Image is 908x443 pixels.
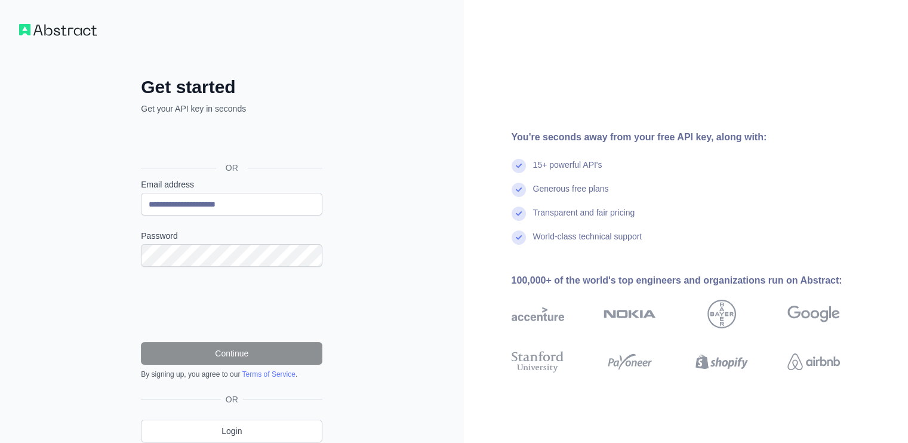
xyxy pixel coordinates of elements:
[216,162,248,174] span: OR
[512,130,878,144] div: You're seconds away from your free API key, along with:
[512,273,878,288] div: 100,000+ of the world's top engineers and organizations run on Abstract:
[141,230,322,242] label: Password
[533,230,642,254] div: World-class technical support
[141,76,322,98] h2: Get started
[19,24,97,36] img: Workflow
[141,342,322,365] button: Continue
[533,159,602,183] div: 15+ powerful API's
[787,300,840,328] img: google
[512,207,526,221] img: check mark
[512,183,526,197] img: check mark
[512,349,564,375] img: stanford university
[512,230,526,245] img: check mark
[135,128,326,154] iframe: Sign in with Google Button
[695,349,748,375] img: shopify
[533,207,635,230] div: Transparent and fair pricing
[141,370,322,379] div: By signing up, you agree to our .
[604,349,656,375] img: payoneer
[533,183,609,207] div: Generous free plans
[512,159,526,173] img: check mark
[787,349,840,375] img: airbnb
[141,179,322,190] label: Email address
[141,103,322,115] p: Get your API key in seconds
[707,300,736,328] img: bayer
[512,300,564,328] img: accenture
[141,281,322,328] iframe: reCAPTCHA
[221,393,243,405] span: OR
[141,420,322,442] a: Login
[604,300,656,328] img: nokia
[242,370,295,379] a: Terms of Service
